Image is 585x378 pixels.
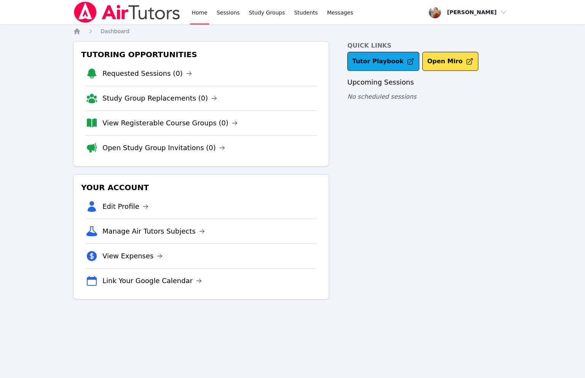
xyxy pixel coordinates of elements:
h3: Your Account [80,181,323,194]
span: Messages [327,9,353,16]
h3: Tutoring Opportunities [80,48,323,61]
h3: Upcoming Sessions [347,77,512,88]
a: Tutor Playbook [347,52,419,71]
h4: Quick Links [347,41,512,50]
a: View Expenses [102,251,163,261]
button: Open Miro [422,52,478,71]
a: Manage Air Tutors Subjects [102,226,205,237]
a: Study Group Replacements (0) [102,93,217,104]
a: Link Your Google Calendar [102,275,202,286]
a: Dashboard [101,27,129,35]
a: View Registerable Course Groups (0) [102,118,238,128]
nav: Breadcrumb [73,27,512,35]
span: Dashboard [101,28,129,34]
a: Open Study Group Invitations (0) [102,143,225,153]
span: No scheduled sessions [347,93,416,100]
a: Requested Sessions (0) [102,68,192,79]
a: Edit Profile [102,201,149,212]
img: Air Tutors [73,2,181,23]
